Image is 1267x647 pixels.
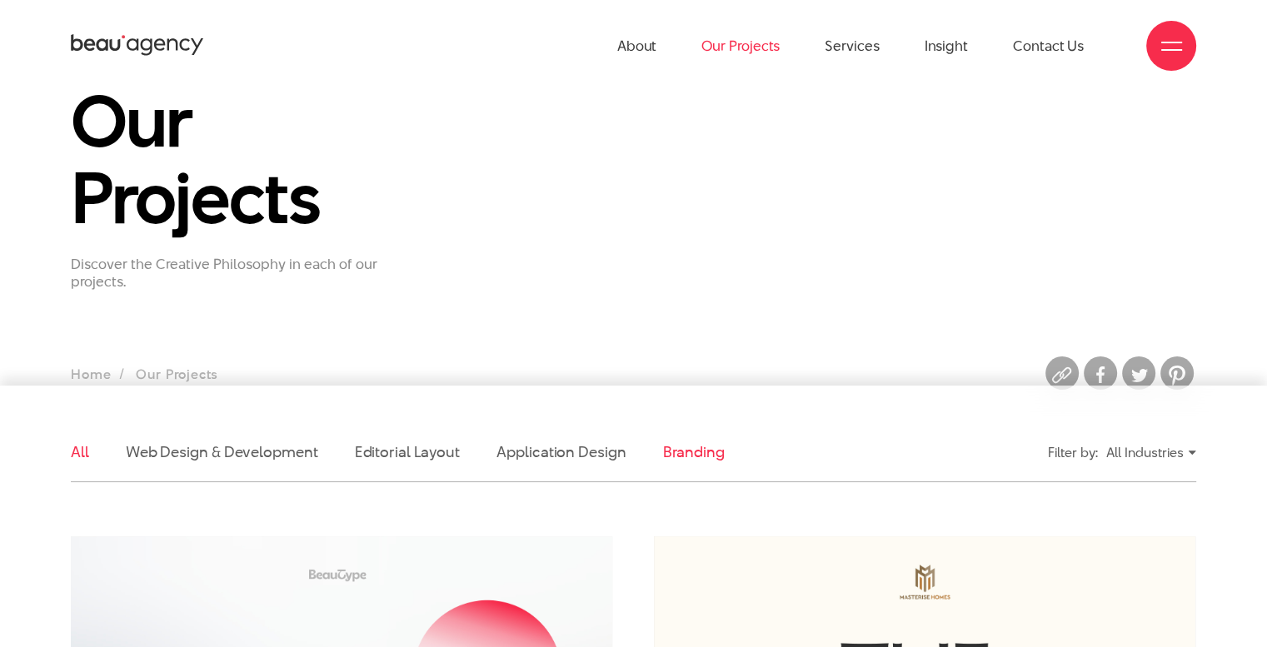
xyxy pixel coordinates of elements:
[1048,438,1098,467] div: Filter by:
[71,441,89,462] a: All
[355,441,461,462] a: Editorial Layout
[71,365,111,384] a: Home
[496,441,626,462] a: Application Design
[1106,438,1196,467] div: All Industries
[71,256,429,291] p: Discover the Creative Philosophy in each of our projects.
[126,441,318,462] a: Web Design & Development
[71,82,429,236] h1: Our Projects
[663,441,725,462] a: Branding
